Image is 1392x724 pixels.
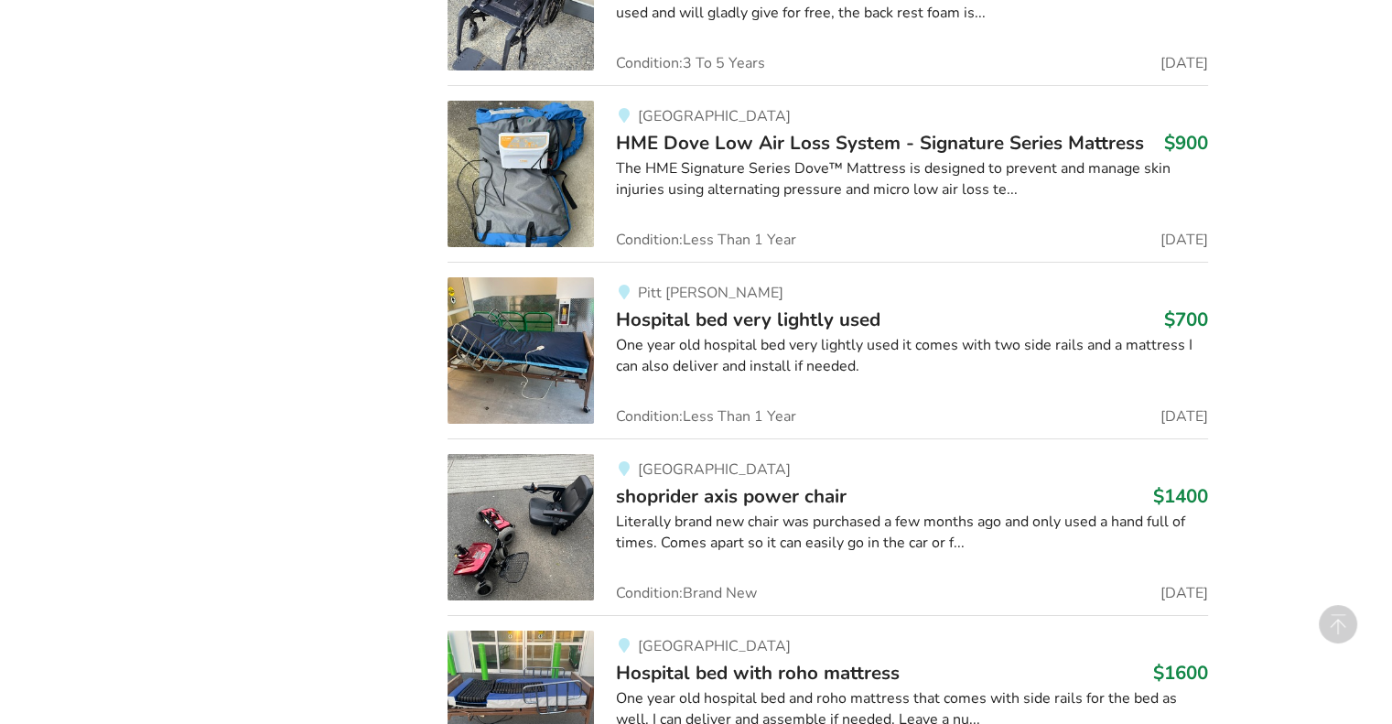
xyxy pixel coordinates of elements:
[448,262,1208,438] a: bedroom equipment-hospital bed very lightly usedPitt [PERSON_NAME]Hospital bed very lightly used$...
[616,335,1208,377] div: One year old hospital bed very lightly used it comes with two side rails and a mattress I can als...
[1160,232,1208,247] span: [DATE]
[637,459,790,480] span: [GEOGRAPHIC_DATA]
[616,483,847,509] span: shoprider axis power chair
[448,277,594,424] img: bedroom equipment-hospital bed very lightly used
[616,409,796,424] span: Condition: Less Than 1 Year
[1153,484,1208,508] h3: $1400
[616,586,757,600] span: Condition: Brand New
[616,232,796,247] span: Condition: Less Than 1 Year
[616,307,880,332] span: Hospital bed very lightly used
[1153,661,1208,685] h3: $1600
[448,101,594,247] img: bedroom equipment-hme dove low air loss system - signature series mattress
[448,438,1208,615] a: mobility-shoprider axis power chair [GEOGRAPHIC_DATA]shoprider axis power chair$1400Literally bra...
[448,454,594,600] img: mobility-shoprider axis power chair
[616,130,1144,156] span: HME Dove Low Air Loss System - Signature Series Mattress
[616,56,765,70] span: Condition: 3 To 5 Years
[1164,308,1208,331] h3: $700
[1160,586,1208,600] span: [DATE]
[1160,56,1208,70] span: [DATE]
[637,636,790,656] span: [GEOGRAPHIC_DATA]
[616,158,1208,200] div: The HME Signature Series Dove™ Mattress is designed to prevent and manage skin injuries using alt...
[448,85,1208,262] a: bedroom equipment-hme dove low air loss system - signature series mattress[GEOGRAPHIC_DATA]HME Do...
[616,660,900,686] span: Hospital bed with roho mattress
[1164,131,1208,155] h3: $900
[637,106,790,126] span: [GEOGRAPHIC_DATA]
[1160,409,1208,424] span: [DATE]
[637,283,782,303] span: Pitt [PERSON_NAME]
[616,512,1208,554] div: Literally brand new chair was purchased a few months ago and only used a hand full of times. Come...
